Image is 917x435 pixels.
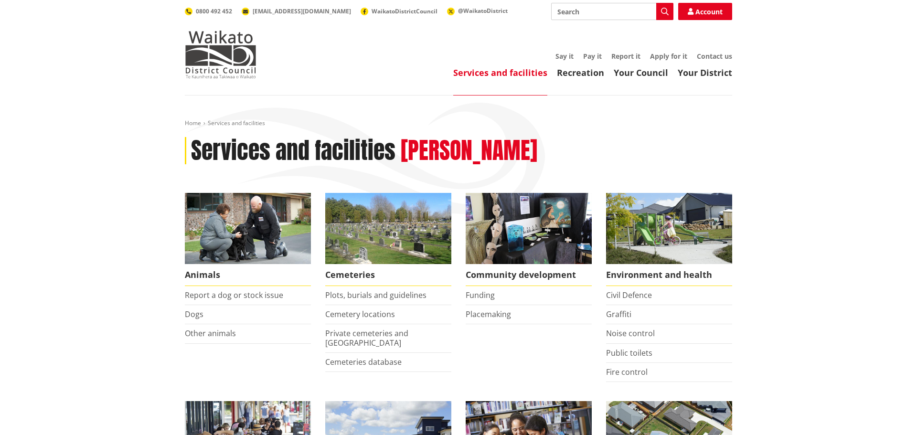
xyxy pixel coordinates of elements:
[191,137,395,165] h1: Services and facilities
[325,193,451,286] a: Huntly Cemetery Cemeteries
[325,357,402,367] a: Cemeteries database
[606,367,648,377] a: Fire control
[606,264,732,286] span: Environment and health
[185,7,232,15] a: 0800 492 452
[557,67,604,78] a: Recreation
[208,119,265,127] span: Services and facilities
[678,67,732,78] a: Your District
[697,52,732,61] a: Contact us
[678,3,732,20] a: Account
[650,52,687,61] a: Apply for it
[611,52,640,61] a: Report it
[447,7,508,15] a: @WaikatoDistrict
[466,193,592,286] a: Matariki Travelling Suitcase Art Exhibition Community development
[196,7,232,15] span: 0800 492 452
[325,290,427,300] a: Plots, burials and guidelines
[614,67,668,78] a: Your Council
[372,7,437,15] span: WaikatoDistrictCouncil
[453,67,547,78] a: Services and facilities
[466,264,592,286] span: Community development
[185,31,256,78] img: Waikato District Council - Te Kaunihera aa Takiwaa o Waikato
[458,7,508,15] span: @WaikatoDistrict
[185,264,311,286] span: Animals
[466,309,511,319] a: Placemaking
[185,193,311,286] a: Waikato District Council Animal Control team Animals
[583,52,602,61] a: Pay it
[242,7,351,15] a: [EMAIL_ADDRESS][DOMAIN_NAME]
[606,309,631,319] a: Graffiti
[325,328,408,348] a: Private cemeteries and [GEOGRAPHIC_DATA]
[401,137,537,165] h2: [PERSON_NAME]
[466,193,592,264] img: Matariki Travelling Suitcase Art Exhibition
[606,348,652,358] a: Public toilets
[361,7,437,15] a: WaikatoDistrictCouncil
[325,193,451,264] img: Huntly Cemetery
[185,290,283,300] a: Report a dog or stock issue
[185,193,311,264] img: Animal Control
[185,119,732,127] nav: breadcrumb
[606,328,655,339] a: Noise control
[606,193,732,264] img: New housing in Pokeno
[551,3,673,20] input: Search input
[325,309,395,319] a: Cemetery locations
[606,193,732,286] a: New housing in Pokeno Environment and health
[185,328,236,339] a: Other animals
[555,52,574,61] a: Say it
[606,290,652,300] a: Civil Defence
[253,7,351,15] span: [EMAIL_ADDRESS][DOMAIN_NAME]
[185,119,201,127] a: Home
[185,309,203,319] a: Dogs
[466,290,495,300] a: Funding
[325,264,451,286] span: Cemeteries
